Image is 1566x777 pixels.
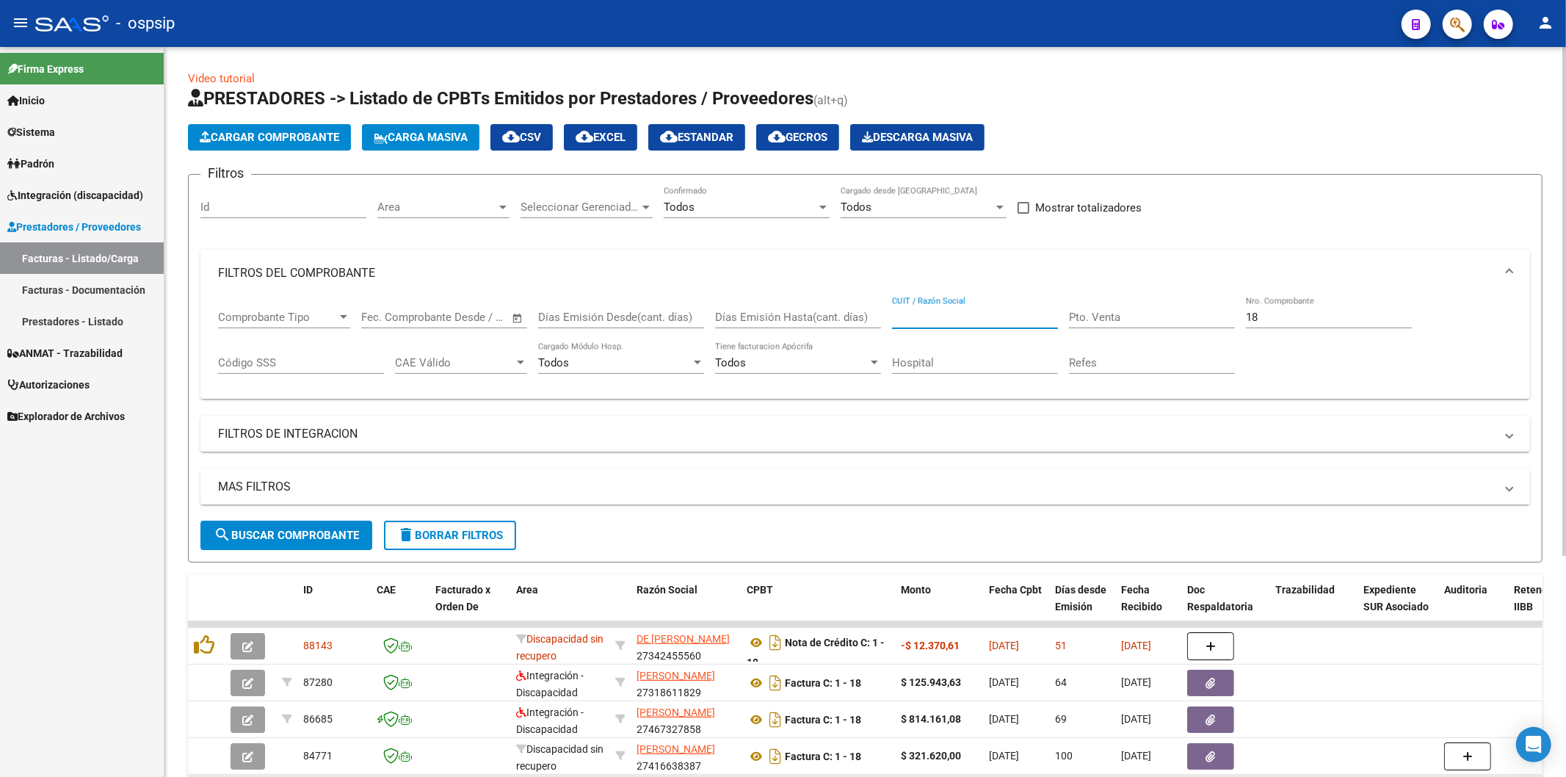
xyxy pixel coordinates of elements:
[648,124,745,151] button: Estandar
[502,128,520,145] mat-icon: cloud_download
[303,584,313,596] span: ID
[516,633,603,662] span: Discapacidad sin recupero
[664,200,695,214] span: Todos
[766,671,785,695] i: Descargar documento
[901,640,960,651] strong: -$ 12.370,61
[785,714,861,726] strong: Factura C: 1 - 18
[7,219,141,235] span: Prestadores / Proveedores
[218,426,1495,442] mat-panel-title: FILTROS DE INTEGRACION
[200,131,339,144] span: Cargar Comprobante
[747,584,773,596] span: CPBT
[989,713,1019,725] span: [DATE]
[516,743,603,772] span: Discapacidad sin recupero
[766,745,785,768] i: Descargar documento
[1444,584,1487,596] span: Auditoria
[510,574,609,639] datatable-header-cell: Area
[7,187,143,203] span: Integración (discapacidad)
[747,637,885,668] strong: Nota de Crédito C: 1 - 18
[564,124,637,151] button: EXCEL
[785,751,861,762] strong: Factura C: 1 - 18
[766,708,785,731] i: Descargar documento
[1121,676,1151,688] span: [DATE]
[1363,584,1429,612] span: Expediente SUR Asociado
[377,584,396,596] span: CAE
[637,584,697,596] span: Razón Social
[1275,584,1335,596] span: Trazabilidad
[538,356,569,369] span: Todos
[1269,574,1357,639] datatable-header-cell: Trazabilidad
[7,377,90,393] span: Autorizaciones
[303,640,333,651] span: 88143
[850,124,985,151] button: Descarga Masiva
[218,311,337,324] span: Comprobante Tipo
[1035,199,1142,217] span: Mostrar totalizadores
[1537,14,1554,32] mat-icon: person
[395,356,514,369] span: CAE Válido
[374,131,468,144] span: Carga Masiva
[576,131,626,144] span: EXCEL
[715,356,746,369] span: Todos
[214,526,231,543] mat-icon: search
[200,521,372,550] button: Buscar Comprobante
[429,574,510,639] datatable-header-cell: Facturado x Orden De
[384,521,516,550] button: Borrar Filtros
[303,713,333,725] span: 86685
[768,131,827,144] span: Gecros
[901,713,961,725] strong: $ 814.161,08
[741,574,895,639] datatable-header-cell: CPBT
[637,668,735,698] div: 27318611829
[1121,713,1151,725] span: [DATE]
[862,131,973,144] span: Descarga Masiva
[850,124,985,151] app-download-masive: Descarga masiva de comprobantes (adjuntos)
[200,469,1530,505] mat-expansion-panel-header: MAS FILTROS
[756,124,839,151] button: Gecros
[637,743,715,755] span: [PERSON_NAME]
[637,670,715,682] span: [PERSON_NAME]
[200,297,1530,400] div: FILTROS DEL COMPROBANTE
[1516,727,1551,762] div: Open Intercom Messenger
[785,677,861,689] strong: Factura C: 1 - 18
[766,631,785,654] i: Descargar documento
[214,529,359,542] span: Buscar Comprobante
[521,200,639,214] span: Seleccionar Gerenciador
[502,131,541,144] span: CSV
[901,584,931,596] span: Monto
[377,200,496,214] span: Area
[631,574,741,639] datatable-header-cell: Razón Social
[188,88,813,109] span: PRESTADORES -> Listado de CPBTs Emitidos por Prestadores / Proveedores
[1055,640,1067,651] span: 51
[510,310,526,327] button: Open calendar
[200,416,1530,452] mat-expansion-panel-header: FILTROS DE INTEGRACION
[116,7,175,40] span: - ospsip
[303,676,333,688] span: 87280
[434,311,505,324] input: Fecha fin
[1514,584,1562,612] span: Retencion IIBB
[576,128,593,145] mat-icon: cloud_download
[7,93,45,109] span: Inicio
[1049,574,1115,639] datatable-header-cell: Días desde Emisión
[362,124,479,151] button: Carga Masiva
[637,706,715,718] span: [PERSON_NAME]
[218,265,1495,281] mat-panel-title: FILTROS DEL COMPROBANTE
[397,529,503,542] span: Borrar Filtros
[1121,584,1162,612] span: Fecha Recibido
[895,574,983,639] datatable-header-cell: Monto
[637,741,735,772] div: 27416638387
[12,14,29,32] mat-icon: menu
[1357,574,1438,639] datatable-header-cell: Expediente SUR Asociado
[7,345,123,361] span: ANMAT - Trazabilidad
[435,584,490,612] span: Facturado x Orden De
[188,72,255,85] a: Video tutorial
[637,631,735,662] div: 27342455560
[1055,584,1106,612] span: Días desde Emisión
[7,61,84,77] span: Firma Express
[188,124,351,151] button: Cargar Comprobante
[841,200,871,214] span: Todos
[371,574,429,639] datatable-header-cell: CAE
[516,584,538,596] span: Area
[989,640,1019,651] span: [DATE]
[303,750,333,762] span: 84771
[1115,574,1181,639] datatable-header-cell: Fecha Recibido
[637,704,735,735] div: 27467327858
[200,163,251,184] h3: Filtros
